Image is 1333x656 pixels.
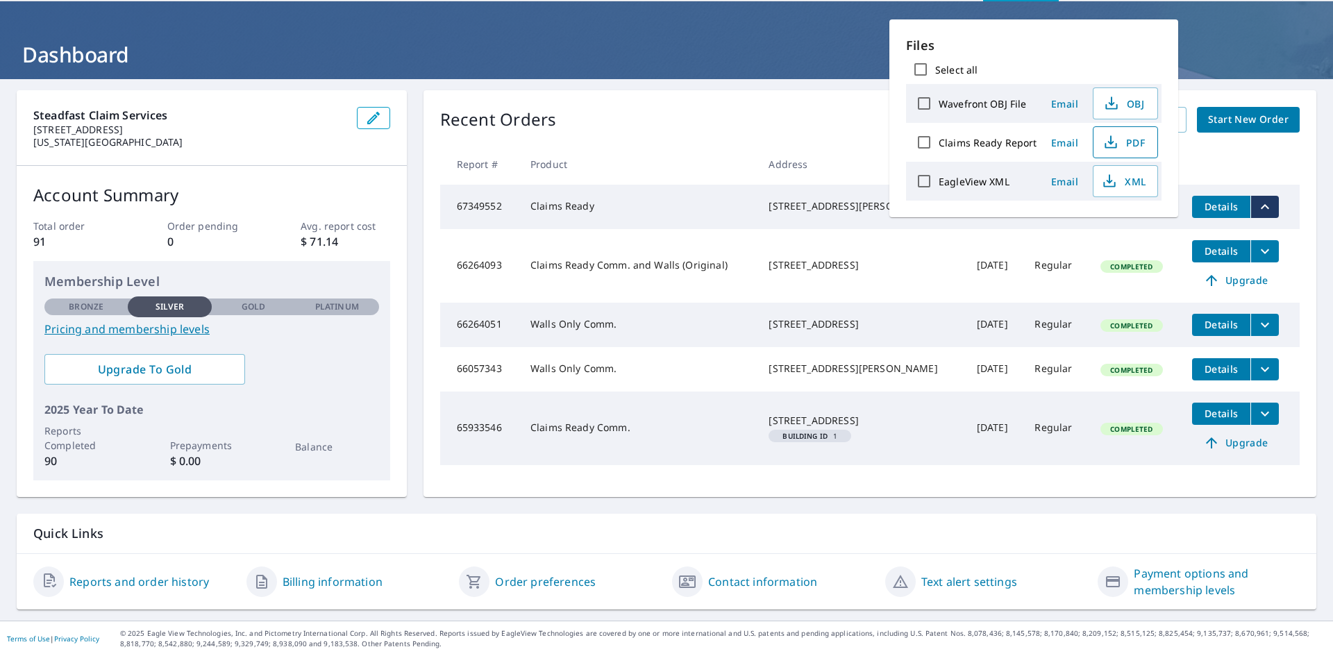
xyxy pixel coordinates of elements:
td: Claims Ready Comm. and Walls (Original) [519,229,757,303]
span: Completed [1102,262,1161,271]
button: filesDropdownBtn-66264093 [1250,240,1279,262]
h1: Dashboard [17,40,1316,69]
td: [DATE] [966,229,1024,303]
button: detailsBtn-66264051 [1192,314,1250,336]
th: Report # [440,144,519,185]
a: Upgrade [1192,269,1279,292]
button: XML [1093,165,1158,197]
span: Details [1200,244,1242,258]
td: Regular [1023,392,1089,465]
td: 67349552 [440,185,519,229]
a: Pricing and membership levels [44,321,379,337]
a: Text alert settings [921,573,1017,590]
a: Start New Order [1197,107,1300,133]
p: Bronze [69,301,103,313]
td: Claims Ready Comm. [519,392,757,465]
p: $ 0.00 [170,453,253,469]
button: Email [1043,132,1087,153]
p: 0 [167,233,256,250]
span: Details [1200,407,1242,420]
span: OBJ [1102,95,1146,112]
a: Upgrade [1192,432,1279,454]
p: 2025 Year To Date [44,401,379,418]
td: [DATE] [966,303,1024,347]
td: [DATE] [966,392,1024,465]
p: Platinum [315,301,359,313]
button: detailsBtn-67349552 [1192,196,1250,218]
p: Files [906,36,1162,55]
p: Balance [295,439,378,454]
p: Reports Completed [44,423,128,453]
button: filesDropdownBtn-66264051 [1250,314,1279,336]
span: PDF [1102,134,1146,151]
div: [STREET_ADDRESS][PERSON_NAME] [769,362,954,376]
button: filesDropdownBtn-66057343 [1250,358,1279,380]
td: Claims Ready [519,185,757,229]
label: Select all [935,63,978,76]
div: [STREET_ADDRESS] [769,414,954,428]
span: Email [1048,136,1082,149]
p: Gold [242,301,265,313]
span: Email [1048,97,1082,110]
p: Steadfast Claim Services [33,107,346,124]
td: 66264093 [440,229,519,303]
p: Account Summary [33,183,390,208]
span: Details [1200,362,1242,376]
p: Quick Links [33,525,1300,542]
a: Upgrade To Gold [44,354,245,385]
button: detailsBtn-65933546 [1192,403,1250,425]
p: | [7,634,99,643]
th: Address [757,144,965,185]
p: Membership Level [44,272,379,291]
td: [DATE] [966,347,1024,392]
p: $ 71.14 [301,233,389,250]
button: filesDropdownBtn-65933546 [1250,403,1279,425]
p: Silver [156,301,185,313]
p: Order pending [167,219,256,233]
td: Walls Only Comm. [519,303,757,347]
a: Terms of Use [7,634,50,644]
a: Billing information [283,573,383,590]
p: © 2025 Eagle View Technologies, Inc. and Pictometry International Corp. All Rights Reserved. Repo... [120,628,1326,649]
div: [STREET_ADDRESS] [769,317,954,331]
button: detailsBtn-66057343 [1192,358,1250,380]
p: Prepayments [170,438,253,453]
label: Claims Ready Report [939,136,1037,149]
td: 66264051 [440,303,519,347]
a: Privacy Policy [54,634,99,644]
button: Email [1043,171,1087,192]
a: Reports and order history [69,573,209,590]
td: 66057343 [440,347,519,392]
p: Avg. report cost [301,219,389,233]
span: Details [1200,318,1242,331]
a: Payment options and membership levels [1134,565,1300,598]
span: Email [1048,175,1082,188]
span: Details [1200,200,1242,213]
p: Total order [33,219,122,233]
div: [STREET_ADDRESS][PERSON_NAME] [769,199,954,213]
button: OBJ [1093,87,1158,119]
a: Contact information [708,573,817,590]
span: Completed [1102,424,1161,434]
td: 65933546 [440,392,519,465]
em: Building ID [782,432,828,439]
td: Walls Only Comm. [519,347,757,392]
p: [US_STATE][GEOGRAPHIC_DATA] [33,136,346,149]
button: filesDropdownBtn-67349552 [1250,196,1279,218]
span: 1 [774,432,846,439]
button: PDF [1093,126,1158,158]
p: Recent Orders [440,107,557,133]
div: [STREET_ADDRESS] [769,258,954,272]
button: detailsBtn-66264093 [1192,240,1250,262]
td: Regular [1023,303,1089,347]
button: Email [1043,93,1087,115]
span: XML [1102,173,1146,190]
p: 91 [33,233,122,250]
p: [STREET_ADDRESS] [33,124,346,136]
span: Start New Order [1208,111,1289,128]
label: EagleView XML [939,175,1009,188]
td: Regular [1023,347,1089,392]
span: Upgrade [1200,435,1271,451]
span: Upgrade [1200,272,1271,289]
span: Completed [1102,321,1161,330]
